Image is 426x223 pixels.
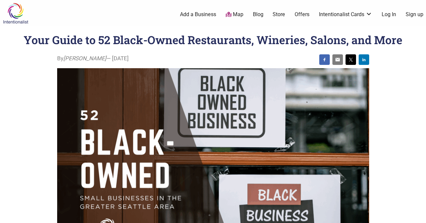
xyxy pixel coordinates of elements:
img: linkedin sharing button [361,57,367,62]
h1: Your Guide to 52 Black-Owned Restaurants, Wineries, Salons, and More [24,32,402,47]
img: email sharing button [335,57,340,62]
a: Intentionalist Cards [319,11,372,18]
a: Sign up [406,11,423,18]
a: Add a Business [180,11,216,18]
img: facebook sharing button [322,57,327,62]
span: By — [DATE] [57,54,129,63]
img: twitter sharing button [348,57,353,62]
a: Store [273,11,285,18]
a: Log In [382,11,396,18]
a: Map [226,11,243,18]
i: [PERSON_NAME] [63,55,106,62]
a: Blog [253,11,263,18]
a: Offers [295,11,309,18]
